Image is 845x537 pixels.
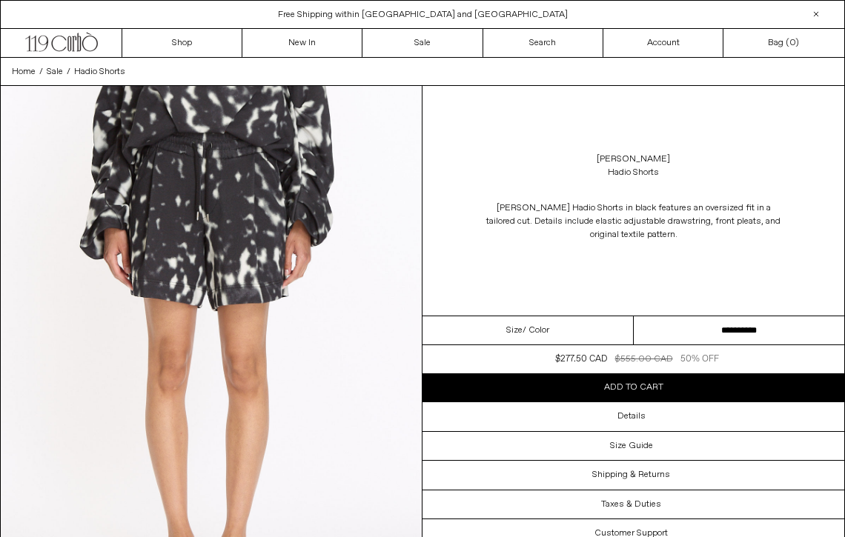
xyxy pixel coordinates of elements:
a: Search [483,29,603,57]
a: [PERSON_NAME] [597,153,670,166]
span: Sale [47,66,63,78]
h3: Details [617,411,646,421]
span: / [67,65,70,79]
div: $555.00 CAD [615,353,673,366]
a: Hadio Shorts [74,65,125,79]
h3: Shipping & Returns [592,470,670,480]
a: Home [12,65,36,79]
button: Add to cart [422,373,844,401]
h3: Taxes & Duties [601,499,661,510]
a: Account [603,29,723,57]
span: Home [12,66,36,78]
span: Size [506,324,523,337]
div: 50% OFF [680,353,719,366]
span: ) [789,36,799,50]
span: / [39,65,43,79]
a: Sale [47,65,63,79]
a: Shop [122,29,242,57]
span: Hadio Shorts [74,66,125,78]
a: Bag () [723,29,844,57]
a: New In [242,29,362,57]
a: Sale [362,29,483,57]
span: 0 [789,37,795,49]
p: [PERSON_NAME] Hadio Shorts in black features an oversized fit in a tailored cut. Details include ... [486,194,782,249]
span: / Color [523,324,549,337]
div: Hadio Shorts [608,166,659,179]
div: $277.50 CAD [555,353,607,366]
span: Add to cart [604,381,663,393]
a: Free Shipping within [GEOGRAPHIC_DATA] and [GEOGRAPHIC_DATA] [278,9,568,21]
h3: Size Guide [610,441,653,451]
